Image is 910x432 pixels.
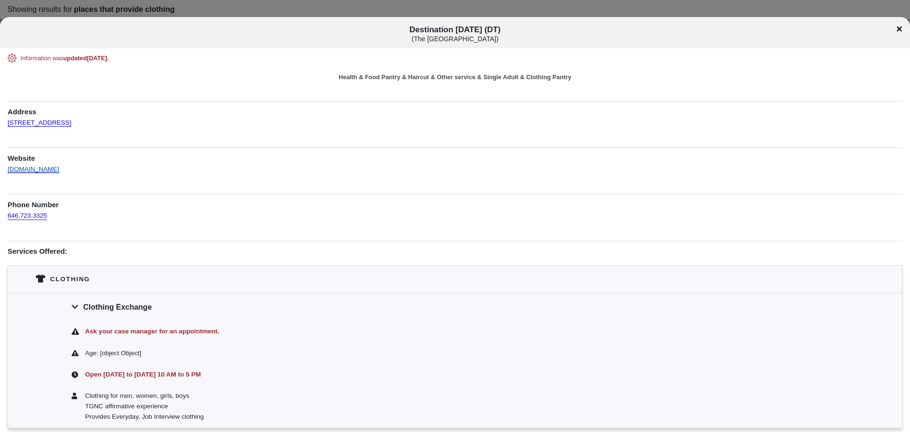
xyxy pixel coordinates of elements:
span: updated [DATE] . [64,55,109,62]
h1: Website [8,147,902,163]
span: Destination [DATE] (DT) [77,25,833,43]
a: [STREET_ADDRESS] [8,110,71,127]
div: TGNC affirmative experience [85,401,838,412]
div: Information was [20,54,890,63]
div: ( The [GEOGRAPHIC_DATA] ) [77,35,833,43]
h1: Phone Number [8,194,902,210]
h1: Services Offered: [8,241,902,257]
div: Clothing for men, women, girls, boys [85,391,838,401]
div: Clothing Exchange [8,293,902,321]
div: Clothing [50,274,90,284]
div: Open [DATE] to [DATE] 10 AM to 5 PM [83,369,838,380]
div: Provides Everyday, Job Interview clothing [85,412,838,422]
div: Age: [object Object] [85,348,838,358]
h1: Address [8,101,902,117]
a: [DOMAIN_NAME] [8,157,59,173]
div: Ask your case manager for an appointment. [83,326,838,337]
div: Health & Food Pantry & Haircut & Other service & Single Adult & Clothing Pantry [8,73,902,82]
a: 646.723.3325 [8,203,47,220]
